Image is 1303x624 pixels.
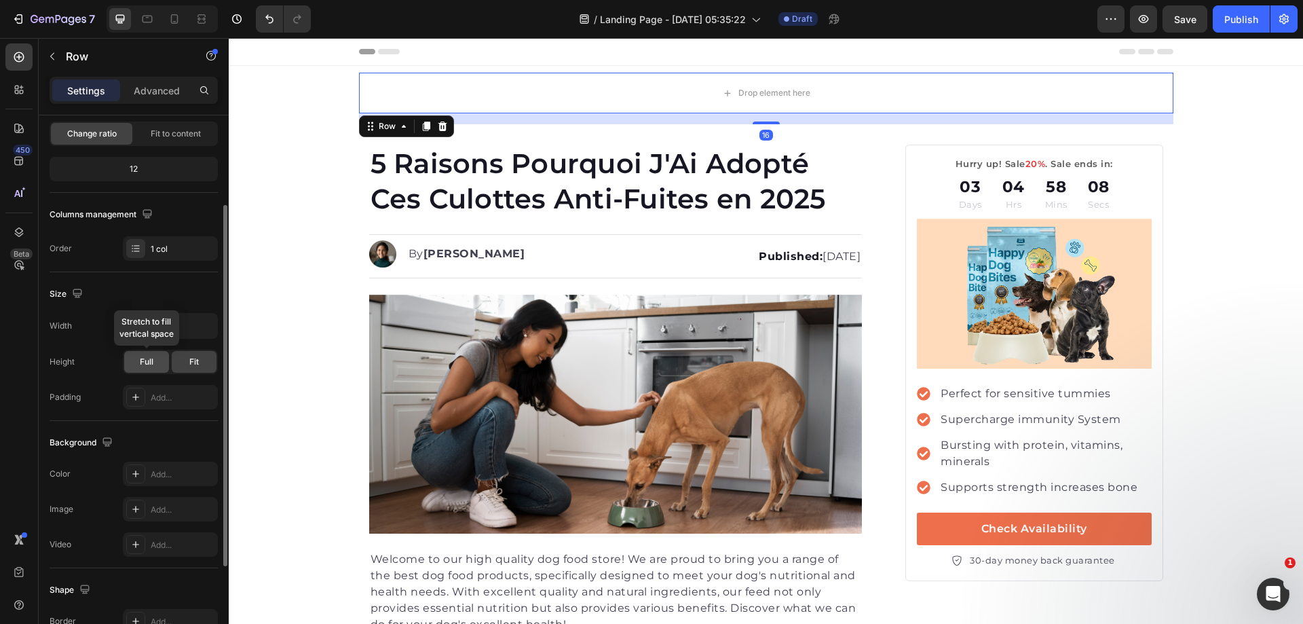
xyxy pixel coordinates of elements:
img: 495611768014373769-1d8ab5cd-34d1-43cc-ab47-08c6e231f190.png [140,202,168,230]
p: 5 Raisons Pourquoi J'Ai Adopté Ces Culottes Anti-Fuites en 2025 [142,108,632,179]
strong: [PERSON_NAME] [195,209,297,222]
div: 12 [52,160,215,179]
span: Fit [189,356,199,368]
div: Image [50,503,73,515]
div: Add... [151,469,214,481]
button: Save [1163,5,1207,33]
p: Supports strength increases bone [712,441,920,458]
strong: Published: [530,212,594,225]
span: 1 [1285,557,1296,568]
div: Height [50,356,75,368]
div: 1 col [151,243,214,255]
div: Background [50,434,115,452]
p: 7 [89,11,95,27]
div: Shape [50,581,93,600]
span: Full [140,356,153,368]
span: Save [1174,14,1196,25]
div: 03 [730,137,753,161]
p: 30-day money back guarantee [741,516,886,530]
div: Add... [151,392,214,404]
button: Publish [1213,5,1270,33]
span: / [594,12,597,26]
div: Row [147,82,170,94]
div: 16 [531,92,544,103]
p: Secs [859,160,881,174]
p: Row [66,48,181,65]
span: 20% [797,120,817,131]
p: Mins [816,160,839,174]
div: Video [50,538,71,551]
div: Undo/Redo [256,5,311,33]
div: Color [50,468,71,480]
div: Order [50,242,72,255]
div: Add... [151,539,214,551]
div: Padding [50,391,81,403]
iframe: Intercom live chat [1257,578,1289,610]
div: Columns management [50,206,155,224]
img: 495611768014373769-98a09d72-cc04-4af0-a217-db045d9ab775.png [688,181,922,331]
div: Drop element here [510,50,582,60]
p: Settings [67,84,105,98]
img: 495611768014373769-f7bb4203-821d-455e-8cc2-2dfc57dfeff0.jpg [140,257,634,496]
p: Welcome to our high quality dog food store! We are proud to bring you a range of the best dog foo... [142,513,632,595]
p: Supercharge immunity System [712,373,920,390]
div: Size [50,285,86,304]
span: Landing Page - [DATE] 05:35:22 [600,12,746,26]
p: Hurry up! Sale . Sale ends in: [690,120,921,133]
p: Days [730,160,753,174]
p: Bursting with protein, vitamins, minerals [712,399,920,432]
p: [DATE] [360,210,632,227]
div: 04 [774,137,796,161]
p: By [180,208,297,224]
div: Width [50,320,72,332]
div: Publish [1224,12,1258,26]
div: Check Availability [753,483,858,499]
span: Draft [792,13,812,25]
div: 450 [13,145,33,155]
div: 58 [816,137,839,161]
p: Advanced [134,84,180,98]
input: Auto [124,314,217,338]
h1: Rich Text Editor. Editing area: main [140,107,634,180]
div: Beta [10,249,33,259]
a: Check Availability [688,475,922,507]
div: Add... [151,504,214,516]
span: Fit to content [151,128,201,140]
iframe: Design area [229,38,1303,624]
button: 7 [5,5,101,33]
span: Change ratio [67,128,117,140]
p: Perfect for sensitive tummies [712,348,920,364]
p: Hrs [774,160,796,174]
div: 08 [859,137,881,161]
